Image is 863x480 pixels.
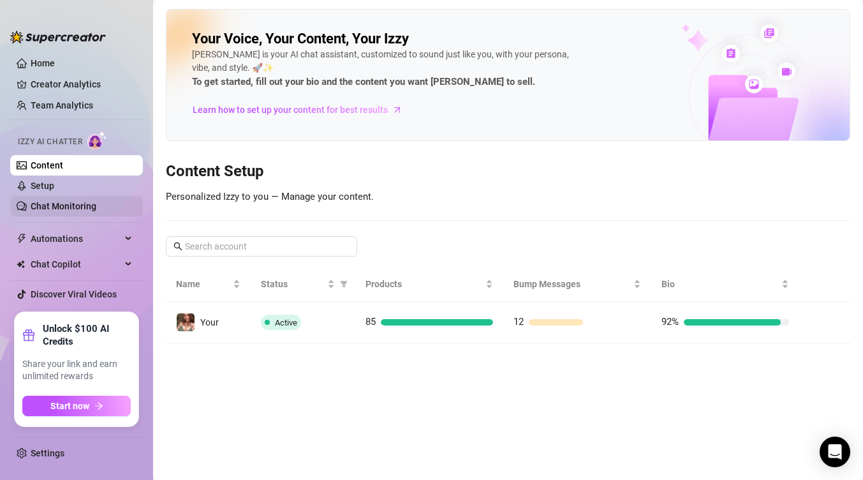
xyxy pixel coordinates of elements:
[503,267,651,302] th: Bump Messages
[31,160,63,170] a: Content
[661,277,779,291] span: Bio
[18,136,82,148] span: Izzy AI Chatter
[177,313,195,331] img: Your
[31,289,117,299] a: Discover Viral Videos
[365,277,483,291] span: Products
[31,254,121,274] span: Chat Copilot
[275,318,297,327] span: Active
[176,277,230,291] span: Name
[10,31,106,43] img: logo-BBDzfeDw.svg
[166,161,850,182] h3: Content Setup
[391,103,404,116] span: arrow-right
[820,437,850,467] div: Open Intercom Messenger
[192,76,535,87] strong: To get started, fill out your bio and the content you want [PERSON_NAME] to sell.
[355,267,503,302] th: Products
[22,329,35,341] span: gift
[340,280,348,288] span: filter
[43,322,131,348] strong: Unlock $100 AI Credits
[652,10,850,140] img: ai-chatter-content-library-cLFOSyPT.png
[513,316,524,327] span: 12
[192,30,409,48] h2: Your Voice, Your Content, Your Izzy
[173,242,182,251] span: search
[31,448,64,458] a: Settings
[166,267,251,302] th: Name
[50,401,89,411] span: Start now
[87,131,107,149] img: AI Chatter
[22,358,131,383] span: Share your link and earn unlimited rewards
[513,277,631,291] span: Bump Messages
[22,396,131,416] button: Start nowarrow-right
[192,100,412,120] a: Learn how to set up your content for best results
[200,317,219,327] span: Your
[31,229,121,249] span: Automations
[192,48,575,90] div: [PERSON_NAME] is your AI chat assistant, customized to sound just like you, with your persona, vi...
[17,260,25,269] img: Chat Copilot
[94,401,103,410] span: arrow-right
[31,100,93,110] a: Team Analytics
[261,277,325,291] span: Status
[166,191,374,202] span: Personalized Izzy to you — Manage your content.
[31,181,54,191] a: Setup
[185,239,339,253] input: Search account
[365,316,376,327] span: 85
[651,267,799,302] th: Bio
[17,234,27,244] span: thunderbolt
[31,201,96,211] a: Chat Monitoring
[251,267,356,302] th: Status
[193,103,388,117] span: Learn how to set up your content for best results
[31,58,55,68] a: Home
[661,316,679,327] span: 92%
[337,274,350,294] span: filter
[31,74,133,94] a: Creator Analytics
